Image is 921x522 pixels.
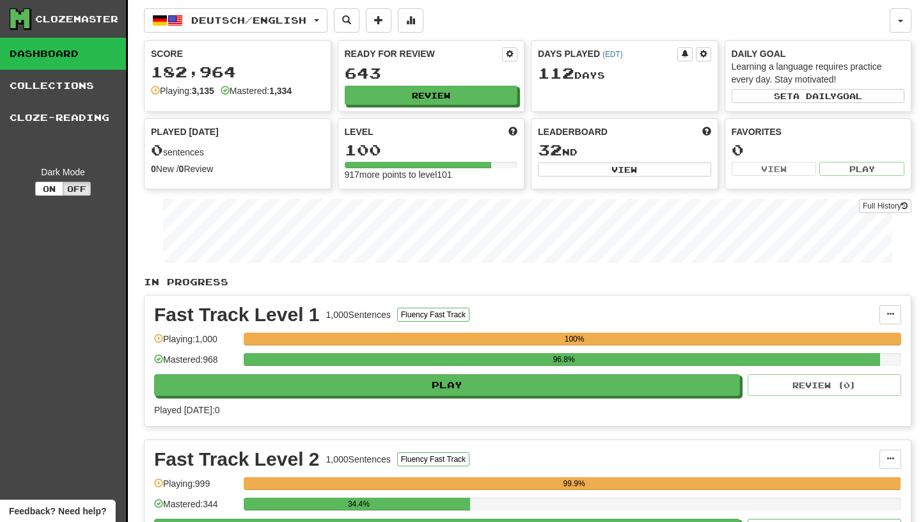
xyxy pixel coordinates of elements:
div: Favorites [732,125,905,138]
span: This week in points, UTC [702,125,711,138]
div: 96.8% [248,353,880,366]
div: Clozemaster [35,13,118,26]
div: Day s [538,65,711,82]
div: Fast Track Level 1 [154,305,320,324]
p: In Progress [144,276,911,289]
span: Played [DATE] [151,125,219,138]
div: 100 [345,142,518,158]
div: sentences [151,142,324,159]
div: Ready for Review [345,47,503,60]
span: 32 [538,141,562,159]
button: Play [819,162,904,176]
button: Fluency Fast Track [397,452,469,466]
strong: 3,135 [192,86,214,96]
button: View [732,162,817,176]
strong: 1,334 [269,86,292,96]
button: On [35,182,63,196]
span: 112 [538,64,574,82]
a: Full History [859,199,911,213]
div: Dark Mode [10,166,116,178]
button: Deutsch/English [144,8,327,33]
a: (EDT) [602,50,623,59]
div: 0 [732,142,905,158]
div: Playing: 1,000 [154,333,237,354]
button: Review (0) [748,374,901,396]
button: Off [63,182,91,196]
div: Mastered: 344 [154,498,237,519]
button: Search sentences [334,8,359,33]
div: Daily Goal [732,47,905,60]
div: Playing: 999 [154,477,237,498]
button: Fluency Fast Track [397,308,469,322]
button: More stats [398,8,423,33]
div: Learning a language requires practice every day. Stay motivated! [732,60,905,86]
div: 643 [345,65,518,81]
button: Seta dailygoal [732,89,905,103]
span: Played [DATE]: 0 [154,405,219,415]
div: 182,964 [151,64,324,80]
div: 100% [248,333,901,345]
strong: 0 [179,164,184,174]
div: 34.4% [248,498,469,510]
div: Mastered: 968 [154,353,237,374]
span: a daily [793,91,837,100]
button: View [538,162,711,177]
div: 1,000 Sentences [326,308,391,321]
div: nd [538,142,711,159]
span: Deutsch / English [191,15,306,26]
div: New / Review [151,162,324,175]
div: Playing: [151,84,214,97]
div: Fast Track Level 2 [154,450,320,469]
button: Play [154,374,740,396]
span: 0 [151,141,163,159]
strong: 0 [151,164,156,174]
div: 99.9% [248,477,901,490]
button: Add sentence to collection [366,8,391,33]
span: Score more points to level up [508,125,517,138]
span: Level [345,125,374,138]
span: Open feedback widget [9,505,106,518]
div: 917 more points to level 101 [345,168,518,181]
div: Score [151,47,324,60]
button: Review [345,86,518,105]
span: Leaderboard [538,125,608,138]
div: Mastered: [221,84,292,97]
div: Days Played [538,47,677,60]
div: 1,000 Sentences [326,453,391,466]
